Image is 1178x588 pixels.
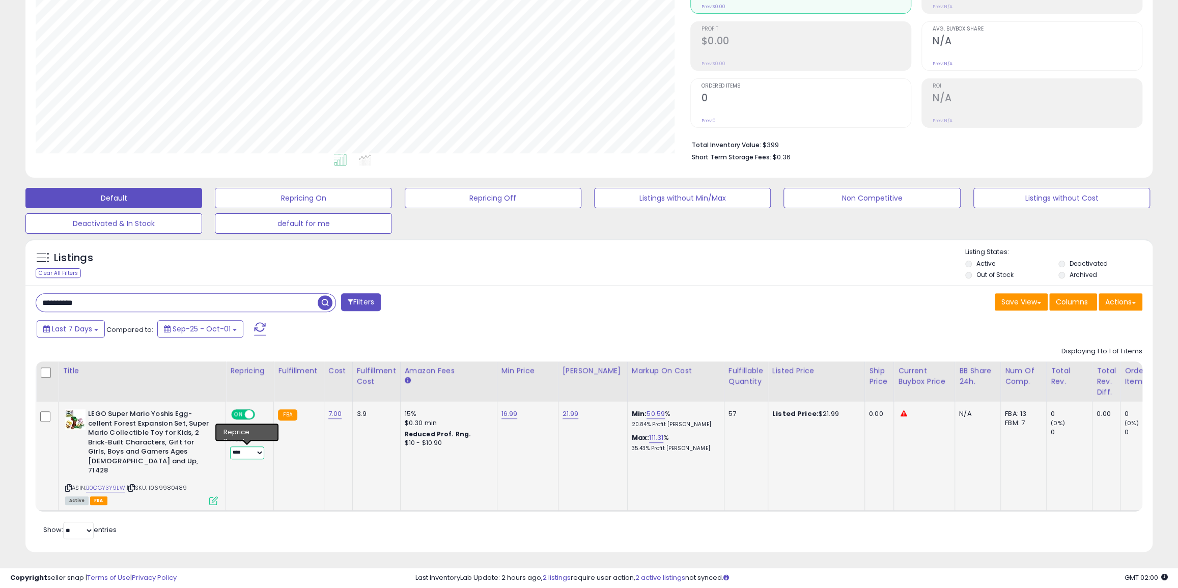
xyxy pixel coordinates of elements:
small: (0%) [1051,419,1065,427]
div: Fulfillable Quantity [728,366,764,387]
small: Prev: N/A [933,118,952,124]
div: 15% [405,409,489,418]
button: Non Competitive [783,188,960,208]
label: Archived [1070,270,1097,279]
a: 2 listings [543,573,571,582]
div: ASIN: [65,409,218,504]
div: Listed Price [772,366,860,376]
b: Max: [632,433,650,442]
div: Repricing [230,366,269,376]
div: $21.99 [772,409,857,418]
button: Save View [995,293,1048,311]
b: Reduced Prof. Rng. [405,430,471,438]
span: ROI [933,83,1142,89]
label: Out of Stock [976,270,1014,279]
span: | SKU: 1069980489 [127,484,187,492]
button: Default [25,188,202,208]
b: Short Term Storage Fees: [692,153,771,161]
button: Repricing On [215,188,391,208]
a: 2 active listings [635,573,685,582]
div: Markup on Cost [632,366,720,376]
div: Last InventoryLab Update: 2 hours ago, require user action, not synced. [415,573,1168,583]
div: Min Price [501,366,554,376]
button: Repricing Off [405,188,581,208]
div: [PERSON_NAME] [563,366,623,376]
p: 20.84% Profit [PERSON_NAME] [632,421,716,428]
span: All listings currently available for purchase on Amazon [65,496,89,505]
button: Actions [1099,293,1142,311]
button: Deactivated & In Stock [25,213,202,234]
small: Prev: 0 [702,118,716,124]
a: 50.59 [647,409,665,419]
small: Amazon Fees. [405,376,411,385]
a: B0CGY3Y9LW [86,484,125,492]
div: 0 [1051,428,1092,437]
small: Prev: N/A [933,4,952,10]
h2: N/A [933,35,1142,49]
a: 7.00 [328,409,342,419]
strong: Copyright [10,573,47,582]
div: BB Share 24h. [959,366,996,387]
small: Prev: N/A [933,61,952,67]
span: Last 7 Days [52,324,92,334]
h2: $0.00 [702,35,911,49]
span: ON [232,410,245,419]
div: 0 [1125,428,1166,437]
div: 0 [1125,409,1166,418]
a: Terms of Use [87,573,130,582]
div: Fulfillment Cost [357,366,396,387]
div: Ordered Items [1125,366,1162,387]
div: % [632,409,716,428]
b: Total Inventory Value: [692,141,761,149]
div: N/A [959,409,993,418]
small: FBA [278,409,297,421]
div: % [632,433,716,452]
span: Profit [702,26,911,32]
div: FBA: 13 [1005,409,1039,418]
div: $0.30 min [405,418,489,428]
a: 111.31 [649,433,663,443]
a: Privacy Policy [132,573,177,582]
div: Total Rev. [1051,366,1088,387]
li: $399 [692,138,1135,150]
div: Cost [328,366,348,376]
label: Active [976,259,995,268]
button: Last 7 Days [37,320,105,338]
b: LEGO Super Mario Yoshis Egg-cellent Forest Expansion Set, Super Mario Collectible Toy for Kids, 2... [88,409,212,478]
span: OFF [254,410,270,419]
div: $10 - $10.90 [405,439,489,447]
span: Compared to: [106,325,153,334]
th: The percentage added to the cost of goods (COGS) that forms the calculator for Min & Max prices. [627,361,724,402]
span: Ordered Items [702,83,911,89]
div: Current Buybox Price [898,366,950,387]
div: Amazon Fees [405,366,493,376]
div: 0 [1051,409,1092,418]
span: Avg. Buybox Share [933,26,1142,32]
div: 0.00 [869,409,886,418]
button: Listings without Cost [973,188,1150,208]
span: Columns [1056,297,1088,307]
div: Displaying 1 to 1 of 1 items [1061,347,1142,356]
b: Listed Price: [772,409,819,418]
b: Min: [632,409,647,418]
div: Fulfillment [278,366,319,376]
span: Sep-25 - Oct-01 [173,324,231,334]
img: 41pA97o+HVL._SL40_.jpg [65,409,86,430]
div: 0.00 [1097,409,1112,418]
small: Prev: $0.00 [702,61,725,67]
div: Total Rev. Diff. [1097,366,1116,398]
small: (0%) [1125,419,1139,427]
div: Title [63,366,221,376]
button: Sep-25 - Oct-01 [157,320,243,338]
div: Preset: [230,436,266,459]
div: Ship Price [869,366,889,387]
small: Prev: $0.00 [702,4,725,10]
button: Listings without Min/Max [594,188,771,208]
span: 2025-10-10 02:00 GMT [1125,573,1168,582]
button: Columns [1049,293,1097,311]
label: Deactivated [1070,259,1108,268]
p: 35.43% Profit [PERSON_NAME] [632,445,716,452]
div: FBM: 7 [1005,418,1039,428]
span: FBA [90,496,107,505]
span: $0.36 [773,152,791,162]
